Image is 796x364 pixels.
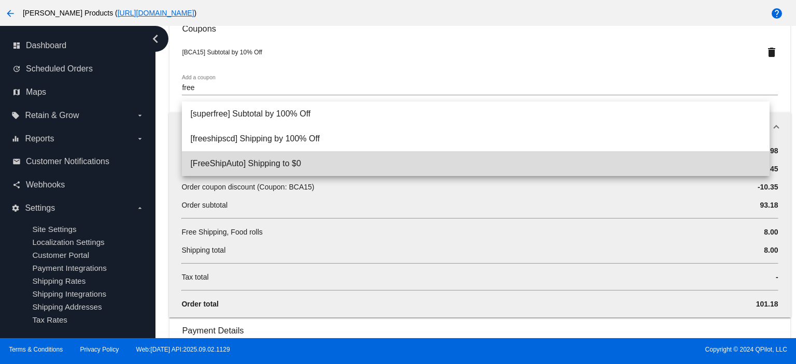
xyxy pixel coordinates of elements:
[12,181,21,189] i: share
[12,88,21,96] i: map
[12,37,144,54] a: dashboard Dashboard
[12,153,144,170] a: email Customer Notifications
[182,84,777,92] input: Add a coupon
[756,147,778,155] span: 108.98
[764,228,778,236] span: 8.00
[190,126,761,151] span: [freeshipscd] Shipping by 100% Off
[26,88,46,97] span: Maps
[12,61,144,77] a: update Scheduled Orders
[32,276,86,285] a: Shipping Rates
[758,183,778,191] span: -10.35
[776,273,778,281] span: -
[23,9,196,17] span: [PERSON_NAME] Products ( )
[136,346,230,353] a: Web:[DATE] API:2025.09.02.1129
[181,165,262,173] span: Order item price discount
[181,228,262,236] span: Free Shipping, Food rolls
[26,157,109,166] span: Customer Notifications
[181,300,219,308] span: Order total
[32,225,76,234] a: Site Settings
[12,41,21,50] i: dashboard
[11,135,20,143] i: equalizer
[756,300,778,308] span: 101.18
[12,177,144,193] a: share Webhooks
[181,124,221,133] span: Order total
[80,346,119,353] a: Privacy Policy
[181,147,243,155] span: Order item subtotal
[169,112,790,145] mat-expansion-panel-header: Order total
[190,151,761,176] span: [FreeShipAuto] Shipping to $0
[181,273,208,281] span: Tax total
[762,165,778,173] span: -5.45
[760,201,778,209] span: 93.18
[764,246,778,254] span: 8.00
[765,46,778,59] mat-icon: delete
[32,289,106,298] a: Shipping Integrations
[771,7,783,20] mat-icon: help
[4,7,17,20] mat-icon: arrow_back
[182,318,777,336] h3: Payment Details
[32,315,67,324] a: Tax Rates
[190,101,761,126] span: [superfree] Subtotal by 100% Off
[181,246,225,254] span: Shipping total
[181,201,228,209] span: Order subtotal
[25,111,79,120] span: Retain & Grow
[136,135,144,143] i: arrow_drop_down
[181,183,314,191] span: Order coupon discount (Coupon: BCA15)
[12,157,21,166] i: email
[32,251,89,259] a: Customer Portal
[169,145,790,317] div: Order total
[26,64,93,74] span: Scheduled Orders
[32,238,104,246] a: Localization Settings
[136,204,144,212] i: arrow_drop_down
[25,134,54,143] span: Reports
[136,111,144,120] i: arrow_drop_down
[11,204,20,212] i: settings
[12,84,144,100] a: map Maps
[11,111,20,120] i: local_offer
[182,49,262,56] span: [BCA15] Subtotal by 10% Off
[12,65,21,73] i: update
[118,9,194,17] a: [URL][DOMAIN_NAME]
[25,203,55,213] span: Settings
[32,264,107,272] a: Payment Integrations
[147,31,164,47] i: chevron_left
[26,41,66,50] span: Dashboard
[26,180,65,190] span: Webhooks
[32,302,102,311] a: Shipping Addresses
[407,346,787,353] span: Copyright © 2024 QPilot, LLC
[9,346,63,353] a: Terms & Conditions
